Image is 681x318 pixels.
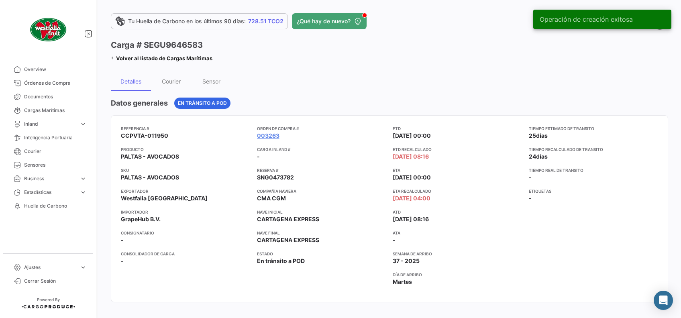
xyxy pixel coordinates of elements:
[393,125,522,132] app-card-info-title: ETD
[257,230,387,236] app-card-info-title: Nave final
[292,13,367,29] button: ¿Qué hay de nuevo?
[257,132,279,140] a: 003263
[24,189,76,196] span: Estadísticas
[121,173,179,181] span: PALTAS - AVOCADOS
[202,78,220,85] div: Sensor
[24,134,87,141] span: Inteligencia Portuaria
[24,161,87,169] span: Sensores
[6,90,90,104] a: Documentos
[257,236,319,244] span: CARTAGENA EXPRESS
[80,189,87,196] span: expand_more
[540,15,633,23] span: Operación de creación exitosa
[393,132,431,140] span: [DATE] 00:00
[121,230,251,236] app-card-info-title: Consignatario
[111,39,203,51] h3: Carga # SEGU9646583
[529,125,659,132] app-card-info-title: Tiempo estimado de transito
[111,53,212,64] a: Volver al listado de Cargas Marítimas
[24,148,87,155] span: Courier
[529,146,659,153] app-card-info-title: Tiempo recalculado de transito
[24,202,87,210] span: Huella de Carbono
[24,79,87,87] span: Órdenes de Compra
[6,145,90,158] a: Courier
[257,209,387,215] app-card-info-title: Nave inicial
[536,153,548,160] span: días
[257,167,387,173] app-card-info-title: Reserva #
[121,215,161,223] span: GrapeHub B.V.
[80,264,87,271] span: expand_more
[121,194,208,202] span: Westfalia [GEOGRAPHIC_DATA]
[393,188,522,194] app-card-info-title: ETA Recalculado
[257,125,387,132] app-card-info-title: Orden de Compra #
[393,167,522,173] app-card-info-title: ETA
[393,209,522,215] app-card-info-title: ATD
[6,131,90,145] a: Inteligencia Portuaria
[297,17,351,25] span: ¿Qué hay de nuevo?
[6,158,90,172] a: Sensores
[121,209,251,215] app-card-info-title: Importador
[529,153,536,160] span: 24
[80,175,87,182] span: expand_more
[393,146,522,153] app-card-info-title: ETD Recalculado
[24,66,87,73] span: Overview
[80,120,87,128] span: expand_more
[393,271,522,278] app-card-info-title: Día de Arribo
[529,188,659,194] app-card-info-title: Etiquetas
[178,100,227,107] span: En tránsito a POD
[6,199,90,213] a: Huella de Carbono
[536,132,548,139] span: días
[121,125,251,132] app-card-info-title: Referencia #
[257,257,305,265] span: En tránsito a POD
[257,188,387,194] app-card-info-title: Compañía naviera
[111,98,168,109] h4: Datos generales
[121,236,124,244] span: -
[121,257,124,265] span: -
[393,194,430,202] span: [DATE] 04:00
[393,215,429,223] span: [DATE] 08:16
[24,175,76,182] span: Business
[393,230,522,236] app-card-info-title: ATA
[257,153,260,161] span: -
[121,132,168,140] span: CCPVTA-011950
[121,146,251,153] app-card-info-title: Producto
[393,257,420,265] span: 37 - 2025
[393,278,412,286] span: Martes
[6,63,90,76] a: Overview
[248,17,283,25] span: 728.51 TCO2
[654,291,673,310] div: Abrir Intercom Messenger
[257,173,294,181] span: SNG0473782
[393,251,522,257] app-card-info-title: Semana de Arribo
[6,76,90,90] a: Órdenes de Compra
[257,194,286,202] span: CMA CGM
[24,93,87,100] span: Documentos
[162,78,181,85] div: Courier
[24,120,76,128] span: Inland
[121,188,251,194] app-card-info-title: Exportador
[529,174,532,181] span: -
[24,107,87,114] span: Cargas Marítimas
[111,13,288,29] a: Tu Huella de Carbono en los últimos 90 días:728.51 TCO2
[6,104,90,117] a: Cargas Marítimas
[121,167,251,173] app-card-info-title: SKU
[28,10,68,50] img: client-50.png
[120,78,141,85] div: Detalles
[121,153,179,161] span: PALTAS - AVOCADOS
[24,264,76,271] span: Ajustes
[257,146,387,153] app-card-info-title: Carga inland #
[257,215,319,223] span: CARTAGENA EXPRESS
[529,167,659,173] app-card-info-title: Tiempo real de transito
[393,173,431,181] span: [DATE] 00:00
[121,251,251,257] app-card-info-title: Consolidador de Carga
[529,132,536,139] span: 25
[128,17,246,25] span: Tu Huella de Carbono en los últimos 90 días:
[257,251,387,257] app-card-info-title: Estado
[24,277,87,285] span: Cerrar Sesión
[393,236,396,244] span: -
[393,153,429,161] span: [DATE] 08:16
[529,194,532,202] span: -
